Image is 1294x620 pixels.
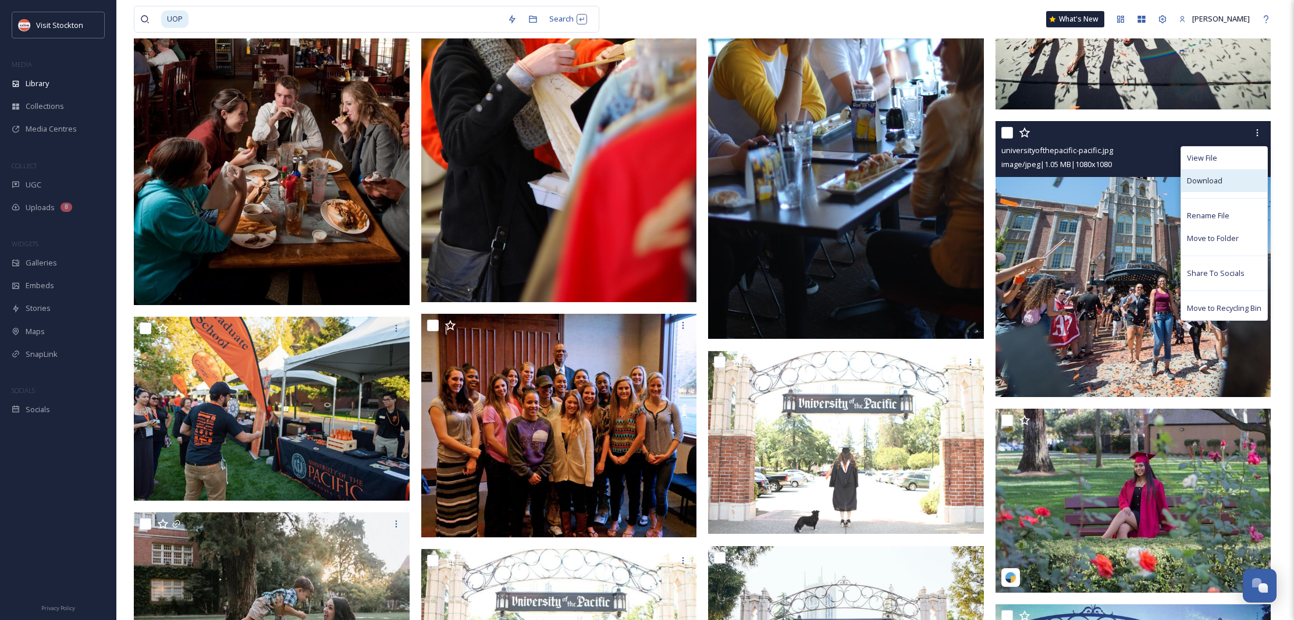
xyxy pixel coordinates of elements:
[26,303,51,314] span: Stories
[26,404,50,415] span: Socials
[12,161,37,170] span: COLLECT
[134,317,410,501] img: RS81904_TasteofPacific-238.jpg
[1243,569,1277,603] button: Open Chat
[26,280,54,291] span: Embeds
[26,202,55,213] span: Uploads
[1173,8,1256,30] a: [PERSON_NAME]
[1187,303,1261,314] span: Move to Recycling Bin
[996,408,1271,592] img: 92170359025a6e09cb4c46a9c92531888233beef2c956cf601b1eea8405ebbae.jpg
[161,10,189,27] span: UOP
[1187,210,1229,221] span: Rename File
[26,257,57,268] span: Galleries
[61,203,72,212] div: 8
[1187,233,1239,244] span: Move to Folder
[26,123,77,134] span: Media Centres
[36,20,83,30] span: Visit Stockton
[26,326,45,337] span: Maps
[19,19,30,31] img: unnamed.jpeg
[1005,572,1016,583] img: snapsea-logo.png
[26,349,58,360] span: SnapLink
[708,351,984,534] img: pacific-pride-cammie357.png
[1187,175,1222,186] span: Download
[1187,153,1217,164] span: View File
[1187,268,1245,279] span: Share To Socials
[41,600,75,614] a: Privacy Policy
[12,386,35,395] span: SOCIALS
[41,604,75,612] span: Privacy Policy
[26,78,49,89] span: Library
[26,179,41,190] span: UGC
[1192,13,1250,24] span: [PERSON_NAME]
[421,314,697,537] img: uop_Kareem Abdul-Jabbar-2013-2.jpg
[12,239,38,248] span: WIDGETS
[1046,11,1104,27] a: What's New
[996,121,1271,397] img: universityofthepacific-pacific.jpg
[543,8,593,30] div: Search
[1001,145,1113,155] span: universityofthepacific-pacific.jpg
[12,60,32,69] span: MEDIA
[26,101,64,112] span: Collections
[1001,159,1112,169] span: image/jpeg | 1.05 MB | 1080 x 1080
